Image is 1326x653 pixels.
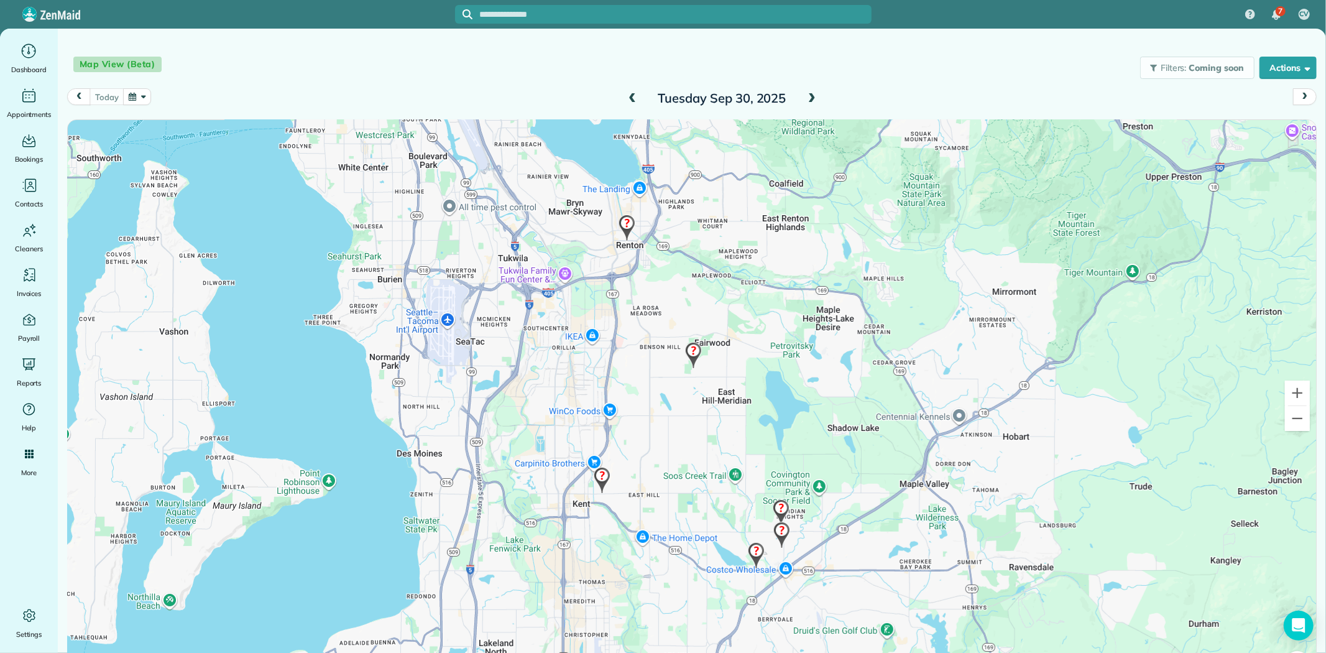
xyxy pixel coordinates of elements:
a: Bookings [5,131,53,165]
h2: Tuesday Sep 30, 2025 [644,91,799,105]
div: Open Intercom Messenger [1284,611,1314,641]
span: Payroll [18,332,40,345]
span: Appointments [7,108,52,121]
span: More [21,466,37,479]
button: next [1293,88,1317,105]
span: 7 [1278,6,1282,16]
a: Help [5,399,53,434]
span: Reports [17,377,42,389]
span: Invoices [17,287,42,300]
button: Zoom in [1285,381,1310,405]
a: Settings [5,606,53,641]
span: Help [22,422,37,434]
a: Contacts [5,175,53,210]
button: Focus search [455,9,472,19]
button: today [90,88,124,105]
span: Contacts [15,198,43,210]
span: CV [1300,9,1309,19]
a: Appointments [5,86,53,121]
span: Cleaners [15,243,43,255]
div: 7 unread notifications [1263,1,1289,29]
a: Invoices [5,265,53,300]
span: Bookings [15,153,44,165]
svg: Focus search [463,9,472,19]
a: Cleaners [5,220,53,255]
button: Actions [1259,57,1317,79]
span: Coming soon [1189,62,1245,73]
span: Map View (Beta) [73,57,162,72]
button: Zoom out [1285,406,1310,431]
a: Payroll [5,310,53,345]
button: prev [67,88,91,105]
a: Dashboard [5,41,53,76]
a: Reports [5,354,53,389]
span: Settings [16,628,42,641]
span: Dashboard [11,63,47,76]
span: Filters: [1161,62,1187,73]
